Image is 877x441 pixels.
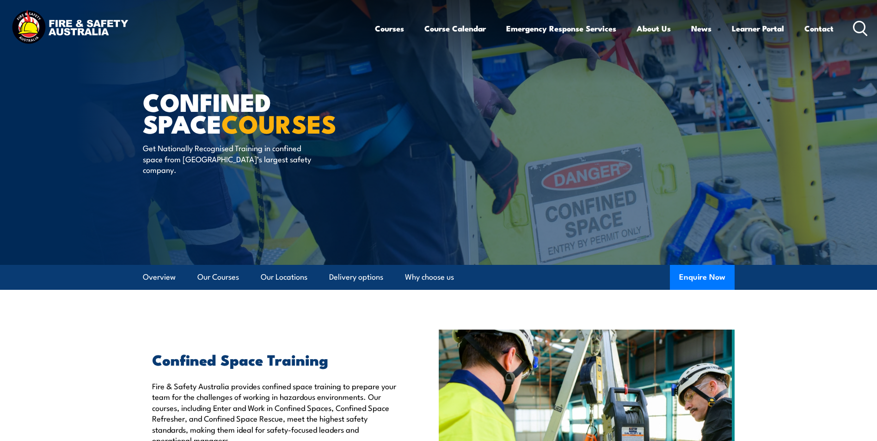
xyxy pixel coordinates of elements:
a: Delivery options [329,265,383,289]
a: Contact [804,16,834,41]
a: Emergency Response Services [506,16,616,41]
a: News [691,16,711,41]
h1: Confined Space [143,91,371,134]
h2: Confined Space Training [152,353,396,366]
p: Get Nationally Recognised Training in confined space from [GEOGRAPHIC_DATA]’s largest safety comp... [143,142,312,175]
a: Our Courses [197,265,239,289]
a: Course Calendar [424,16,486,41]
a: Courses [375,16,404,41]
strong: COURSES [221,104,337,142]
a: Overview [143,265,176,289]
a: Why choose us [405,265,454,289]
a: About Us [637,16,671,41]
a: Our Locations [261,265,307,289]
a: Learner Portal [732,16,784,41]
button: Enquire Now [670,265,735,290]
